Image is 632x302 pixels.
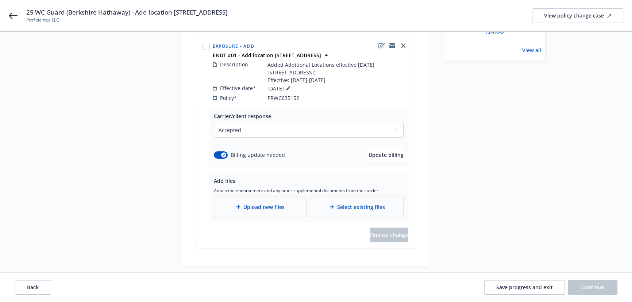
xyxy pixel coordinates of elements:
[311,197,404,217] div: Select existing files
[214,187,404,194] span: Attach the endorsement and any other supplemental documents from the carrier.
[484,280,565,295] button: Save progress and exit
[243,203,285,211] span: Upload new files
[220,61,248,68] span: Description
[370,228,408,242] span: Finalize change
[213,52,321,59] strong: ENDT #01 - Add location [STREET_ADDRESS]
[26,17,228,23] span: Proficientea LLC
[214,197,307,217] div: Upload new files
[214,113,271,120] span: Carrier/client response
[337,203,385,211] span: Select existing files
[568,280,617,295] button: Continue
[26,8,228,17] span: 25 WC Guard (Berkshire Hathaway) - Add location [STREET_ADDRESS]
[544,9,611,23] div: View policy change case
[581,284,604,291] span: Continue
[496,284,553,291] span: Save progress and exit
[267,61,376,84] span: Added Additional Locations effective [DATE] [STREET_ADDRESS]; Effective: [DATE]-[DATE]
[377,41,386,50] a: edit
[15,280,51,295] button: Back
[486,30,504,36] a: Add new
[220,84,256,92] span: Effective date*
[522,46,541,54] a: View all
[399,41,408,50] a: close
[220,94,237,102] span: Policy*
[27,284,39,291] span: Back
[231,151,285,159] span: Billing update needed
[370,231,408,238] span: Finalize change
[267,94,299,102] span: PRWC635152
[369,151,404,158] span: Update billing
[214,177,235,184] span: Add files
[532,8,623,23] a: View policy change case
[388,41,397,50] a: copyLogging
[213,43,254,49] span: Exposure - Add
[369,148,404,162] button: Update billing
[267,84,293,93] span: [DATE]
